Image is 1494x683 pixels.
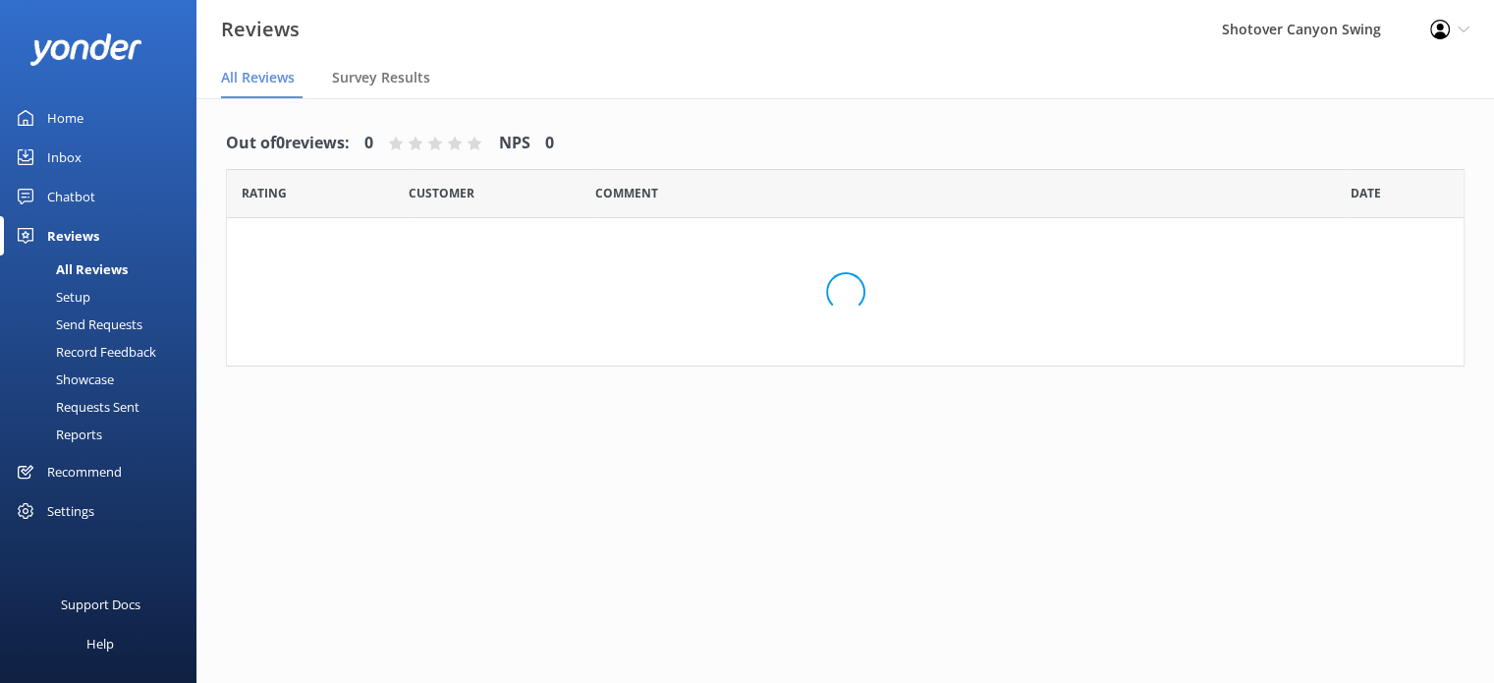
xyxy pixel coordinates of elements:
div: Chatbot [47,177,95,216]
h4: Out of 0 reviews: [226,131,350,156]
div: All Reviews [12,256,128,283]
div: Setup [12,283,90,311]
h4: NPS [499,131,530,156]
span: Date [409,184,474,202]
div: Reviews [47,216,99,256]
img: yonder-white-logo.png [29,33,142,66]
a: Showcase [12,366,196,393]
span: Date [242,184,287,202]
div: Record Feedback [12,338,156,366]
div: Help [86,624,114,663]
a: Send Requests [12,311,196,338]
a: Reports [12,421,196,448]
span: All Reviews [221,68,295,87]
h4: 0 [364,131,373,156]
span: Survey Results [332,68,430,87]
div: Send Requests [12,311,142,338]
a: Setup [12,283,196,311]
div: Reports [12,421,102,448]
h3: Reviews [221,14,300,45]
div: Recommend [47,452,122,491]
span: Date [1351,184,1381,202]
div: Requests Sent [12,393,139,421]
div: Home [47,98,83,138]
a: Record Feedback [12,338,196,366]
div: Settings [47,491,94,531]
a: Requests Sent [12,393,196,421]
div: Inbox [47,138,82,177]
span: Question [595,184,658,202]
a: All Reviews [12,256,196,283]
div: Showcase [12,366,114,393]
div: Support Docs [61,585,140,624]
h4: 0 [545,131,554,156]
